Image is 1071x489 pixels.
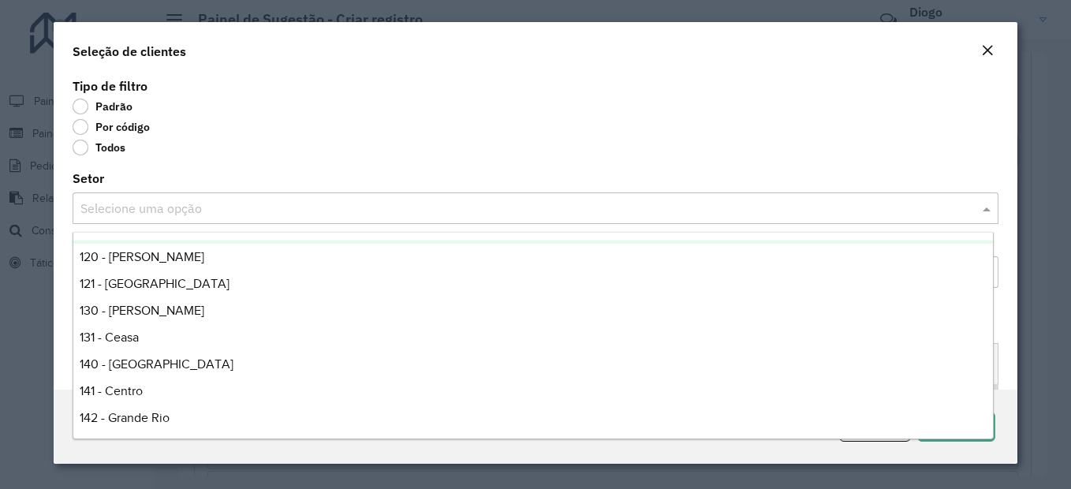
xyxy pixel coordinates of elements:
button: Close [976,41,998,62]
h4: Seleção de clientes [73,42,186,61]
span: 130 - [PERSON_NAME] [80,304,204,317]
span: 121 - [GEOGRAPHIC_DATA] [80,277,229,290]
label: Padrão [73,99,132,114]
em: Fechar [981,44,994,57]
label: Setor [73,169,104,188]
span: 141 - Centro [80,384,143,398]
span: 131 - Ceasa [80,330,139,344]
ng-dropdown-panel: Options list [73,232,994,439]
span: 120 - [PERSON_NAME] [80,250,204,263]
span: 142 - Grande Rio [80,411,170,424]
span: 140 - [GEOGRAPHIC_DATA] [80,357,233,371]
label: Tipo de filtro [73,77,147,95]
label: Por código [73,119,150,135]
label: Todos [73,140,125,155]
